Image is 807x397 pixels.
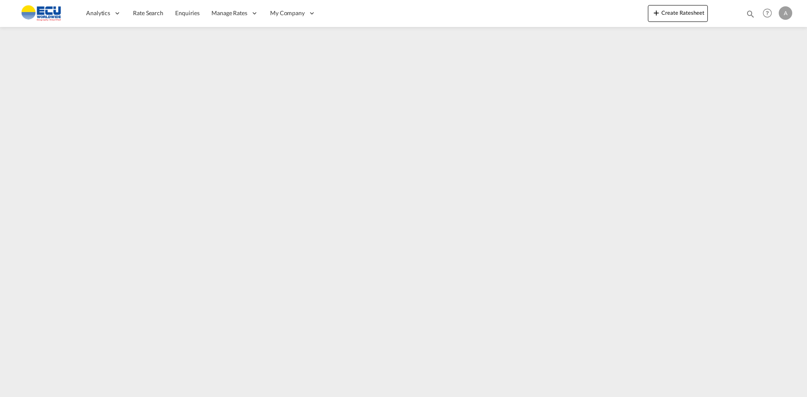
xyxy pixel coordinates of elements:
md-icon: icon-magnify [746,9,755,19]
div: A [779,6,792,20]
div: Help [760,6,779,21]
div: icon-magnify [746,9,755,22]
span: Help [760,6,775,20]
span: Rate Search [133,9,163,16]
span: Analytics [86,9,110,17]
md-icon: icon-plus 400-fg [651,8,661,18]
button: icon-plus 400-fgCreate Ratesheet [648,5,708,22]
span: Enquiries [175,9,200,16]
span: My Company [270,9,305,17]
img: 6cccb1402a9411edb762cf9624ab9cda.png [13,4,70,23]
span: Manage Rates [211,9,247,17]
